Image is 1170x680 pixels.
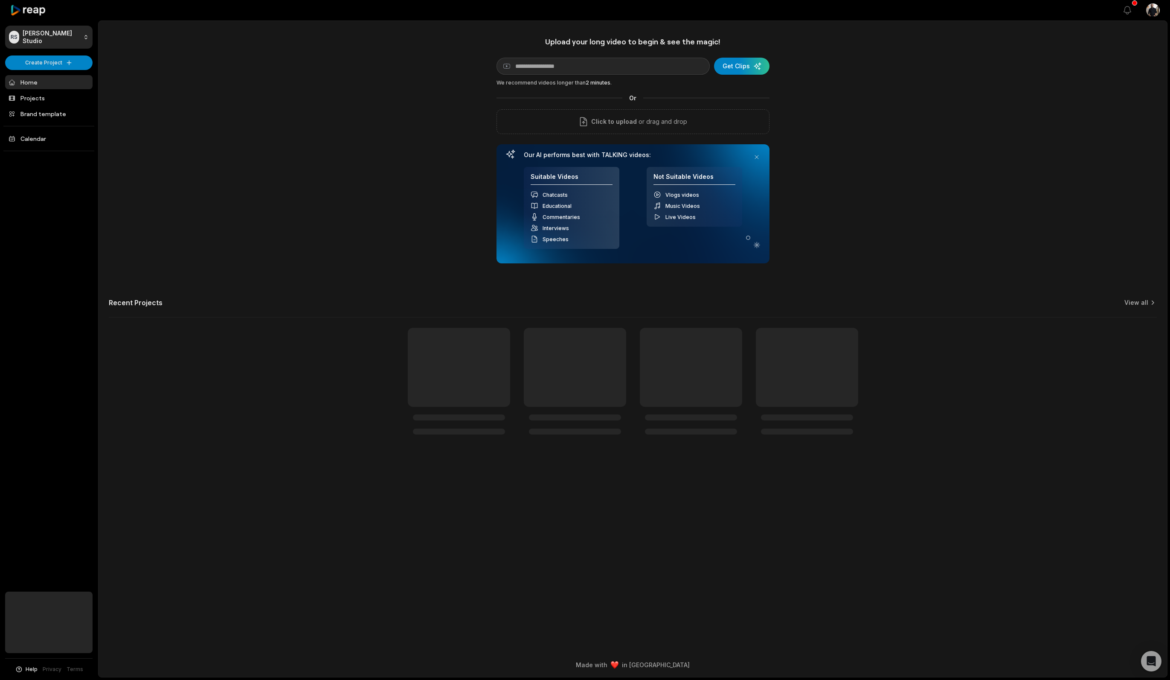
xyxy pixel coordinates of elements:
a: View all [1124,298,1148,307]
span: Help [26,665,38,673]
h4: Suitable Videos [531,173,613,185]
span: Music Videos [665,203,700,209]
span: Interviews [543,225,569,231]
button: Create Project [5,55,93,70]
h4: Not Suitable Videos [653,173,735,185]
span: 2 minutes [586,79,610,86]
div: We recommend videos longer than . [496,79,769,87]
a: Privacy [43,665,61,673]
a: Calendar [5,131,93,146]
span: Live Videos [665,214,696,220]
div: Made with in [GEOGRAPHIC_DATA] [106,660,1159,669]
span: Educational [543,203,572,209]
h3: Our AI performs best with TALKING videos: [524,151,742,159]
span: Speeches [543,236,569,242]
a: Home [5,75,93,89]
span: Vlogs videos [665,192,699,198]
button: Help [15,665,38,673]
div: Open Intercom Messenger [1141,651,1161,671]
p: [PERSON_NAME] Studio [23,29,80,45]
a: Brand template [5,107,93,121]
h2: Recent Projects [109,298,163,307]
div: RS [9,31,19,44]
span: Click to upload [591,117,637,127]
span: Chatcasts [543,192,568,198]
p: or drag and drop [637,117,687,127]
img: heart emoji [611,661,618,669]
span: Commentaries [543,214,580,220]
a: Terms [67,665,83,673]
a: Projects [5,91,93,105]
span: Or [622,93,643,102]
h1: Upload your long video to begin & see the magic! [496,37,769,47]
button: Get Clips [714,58,769,75]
